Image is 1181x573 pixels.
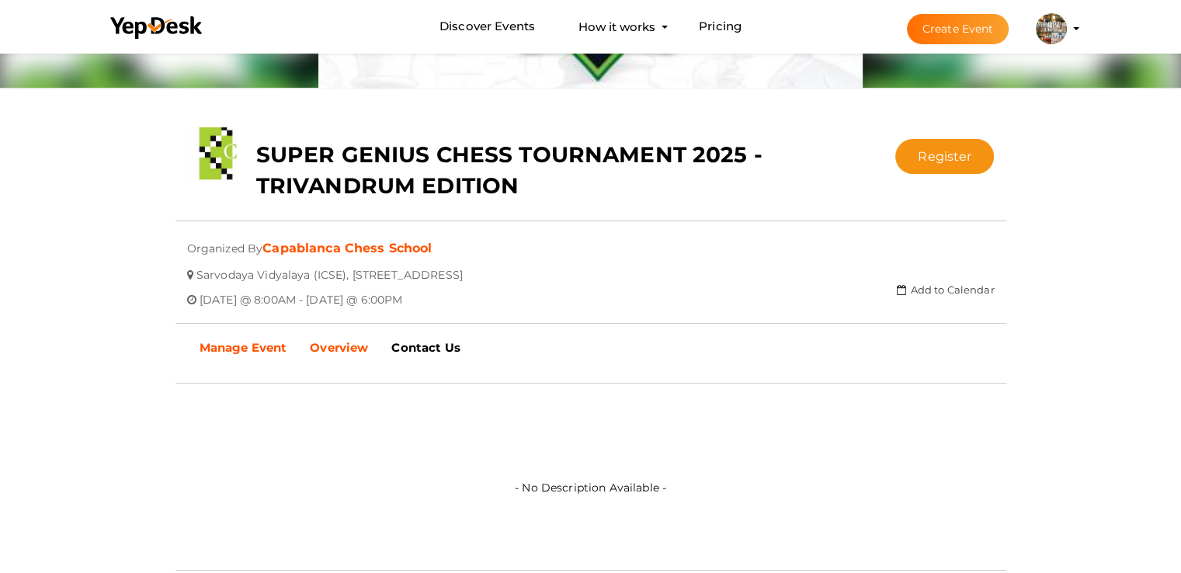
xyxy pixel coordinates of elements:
[200,281,403,307] span: [DATE] @ 8:00AM - [DATE] @ 6:00PM
[298,328,380,367] a: Overview
[200,340,287,355] b: Manage Event
[196,256,463,282] span: Sarvodaya Vidyalaya (ICSE), [STREET_ADDRESS]
[907,14,1009,44] button: Create Event
[310,340,368,355] b: Overview
[262,241,432,255] a: Capablanca Chess School
[391,340,460,355] b: Contact Us
[187,230,263,255] span: Organized By
[439,12,535,41] a: Discover Events
[380,328,471,367] a: Contact Us
[1036,13,1067,44] img: SNXIXYF2_small.jpeg
[895,139,994,174] button: Register
[699,12,742,41] a: Pricing
[256,141,762,199] b: SUPER GENIUS CHESS TOURNAMENT 2025 - TRIVANDRUM EDITION
[188,328,299,367] a: Manage Event
[897,283,994,296] a: Add to Calendar
[515,399,666,498] label: - No Description Available -
[574,12,660,41] button: How it works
